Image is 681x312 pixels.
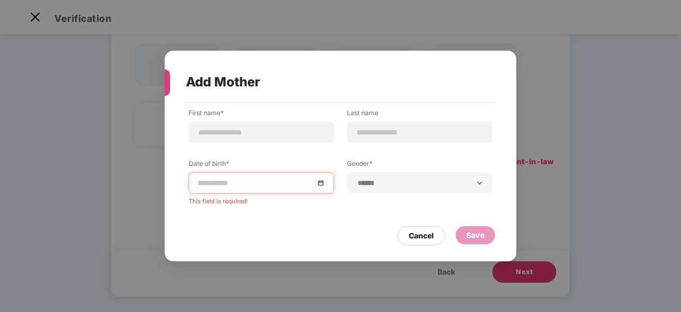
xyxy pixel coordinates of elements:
label: Gender* [347,159,492,172]
label: First name* [189,108,334,122]
div: This field is required! [189,194,334,205]
div: Add Mother [186,61,469,103]
label: Date of birth* [189,159,334,172]
div: Cancel [409,230,434,242]
div: Save [466,229,484,241]
label: Last name [347,108,492,122]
